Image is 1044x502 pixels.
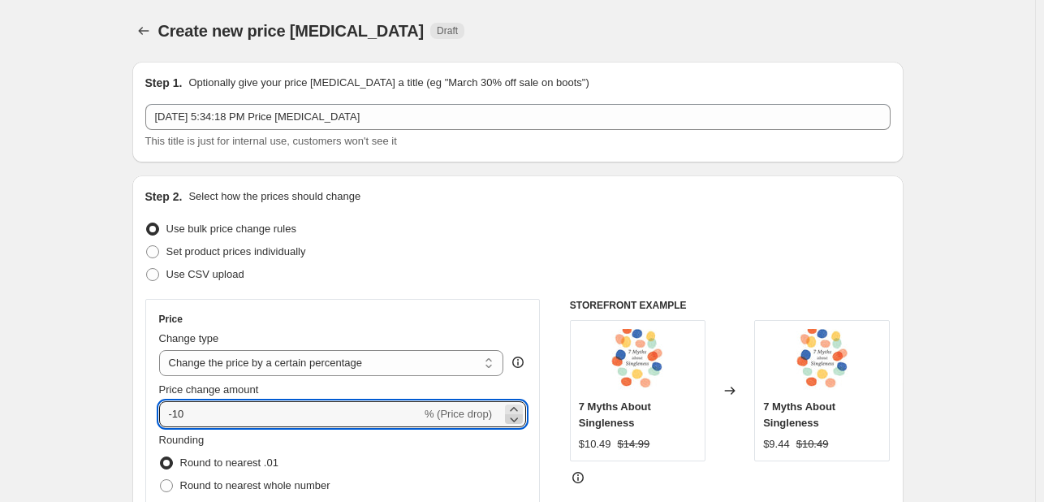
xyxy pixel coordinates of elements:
[166,223,296,235] span: Use bulk price change rules
[159,332,219,344] span: Change type
[145,104,891,130] input: 30% off holiday sale
[188,188,360,205] p: Select how the prices should change
[605,329,670,394] img: 7_80x.jpg
[188,75,589,91] p: Optionally give your price [MEDICAL_DATA] a title (eg "March 30% off sale on boots")
[159,434,205,446] span: Rounding
[145,188,183,205] h2: Step 2.
[579,400,651,429] span: 7 Myths About Singleness
[145,135,397,147] span: This title is just for internal use, customers won't see it
[579,436,611,452] div: $10.49
[437,24,458,37] span: Draft
[425,408,492,420] span: % (Price drop)
[159,313,183,326] h3: Price
[570,299,891,312] h6: STOREFRONT EXAMPLE
[159,401,421,427] input: -15
[790,329,855,394] img: 7_80x.jpg
[796,436,829,452] strike: $10.49
[763,400,835,429] span: 7 Myths About Singleness
[145,75,183,91] h2: Step 1.
[159,383,259,396] span: Price change amount
[158,22,425,40] span: Create new price [MEDICAL_DATA]
[132,19,155,42] button: Price change jobs
[510,354,526,370] div: help
[180,479,330,491] span: Round to nearest whole number
[166,245,306,257] span: Set product prices individually
[763,436,790,452] div: $9.44
[180,457,278,469] span: Round to nearest .01
[618,436,650,452] strike: $14.99
[166,268,244,280] span: Use CSV upload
